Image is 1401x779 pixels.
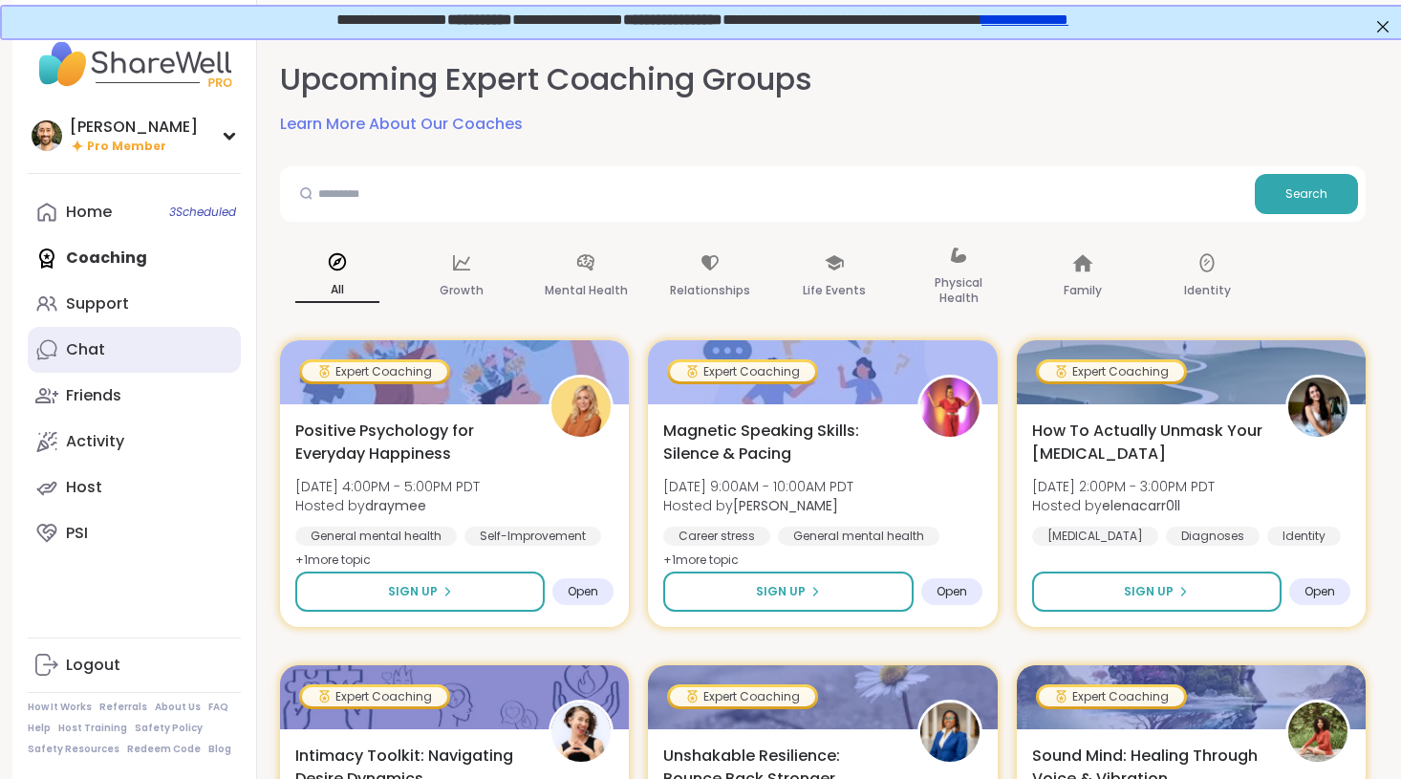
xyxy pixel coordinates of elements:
[280,58,812,101] h2: Upcoming Expert Coaching Groups
[28,465,241,510] a: Host
[663,477,853,496] span: [DATE] 9:00AM - 10:00AM PDT
[663,420,895,465] span: Magnetic Speaking Skills: Silence & Pacing
[920,378,980,437] img: Lisa_LaCroix
[28,373,241,419] a: Friends
[280,113,523,136] a: Learn More About Our Coaches
[670,362,815,381] div: Expert Coaching
[551,378,611,437] img: draymee
[66,523,88,544] div: PSI
[1064,279,1102,302] p: Family
[208,743,231,756] a: Blog
[464,527,601,546] div: Self-Improvement
[28,510,241,556] a: PSI
[440,279,484,302] p: Growth
[169,205,236,220] span: 3 Scheduled
[127,743,201,756] a: Redeem Code
[388,583,438,600] span: Sign Up
[568,584,598,599] span: Open
[1285,185,1327,203] span: Search
[295,527,457,546] div: General mental health
[778,527,939,546] div: General mental health
[920,703,980,762] img: AprilMcBride
[1032,572,1282,612] button: Sign Up
[28,31,241,97] img: ShareWell Nav Logo
[295,477,480,496] span: [DATE] 4:00PM - 5:00PM PDT
[28,281,241,327] a: Support
[155,701,201,714] a: About Us
[28,722,51,735] a: Help
[670,279,750,302] p: Relationships
[28,743,119,756] a: Safety Resources
[66,655,120,676] div: Logout
[1288,703,1347,762] img: Joana_Ayala
[87,139,166,155] span: Pro Member
[663,527,770,546] div: Career stress
[937,584,967,599] span: Open
[1288,378,1347,437] img: elenacarr0ll
[756,583,806,600] span: Sign Up
[295,572,545,612] button: Sign Up
[1304,584,1335,599] span: Open
[365,496,426,515] b: draymee
[58,722,127,735] a: Host Training
[916,271,1001,310] p: Physical Health
[70,117,198,138] div: [PERSON_NAME]
[1032,527,1158,546] div: [MEDICAL_DATA]
[670,687,815,706] div: Expert Coaching
[663,572,913,612] button: Sign Up
[1039,687,1184,706] div: Expert Coaching
[135,722,203,735] a: Safety Policy
[32,120,62,151] img: brett
[1184,279,1231,302] p: Identity
[733,496,838,515] b: [PERSON_NAME]
[295,496,480,515] span: Hosted by
[208,701,228,714] a: FAQ
[28,189,241,235] a: Home3Scheduled
[295,420,528,465] span: Positive Psychology for Everyday Happiness
[1124,583,1174,600] span: Sign Up
[66,202,112,223] div: Home
[295,278,379,303] p: All
[1255,174,1358,214] button: Search
[66,477,102,498] div: Host
[28,701,92,714] a: How It Works
[663,496,853,515] span: Hosted by
[1166,527,1260,546] div: Diagnoses
[99,701,147,714] a: Referrals
[28,642,241,688] a: Logout
[66,431,124,452] div: Activity
[803,279,866,302] p: Life Events
[1032,496,1215,515] span: Hosted by
[1102,496,1180,515] b: elenacarr0ll
[545,279,628,302] p: Mental Health
[551,703,611,762] img: JuliaSatterlee
[1039,362,1184,381] div: Expert Coaching
[1032,477,1215,496] span: [DATE] 2:00PM - 3:00PM PDT
[28,419,241,465] a: Activity
[1032,420,1264,465] span: How To Actually Unmask Your [MEDICAL_DATA]
[1267,527,1341,546] div: Identity
[28,327,241,373] a: Chat
[302,687,447,706] div: Expert Coaching
[66,339,105,360] div: Chat
[66,293,129,314] div: Support
[66,385,121,406] div: Friends
[302,362,447,381] div: Expert Coaching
